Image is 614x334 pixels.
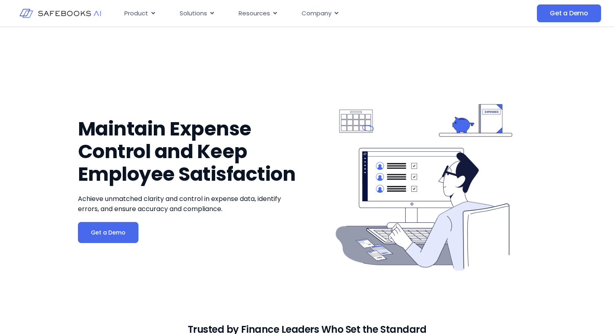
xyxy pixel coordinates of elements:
[239,9,270,18] span: Resources
[302,9,331,18] span: Company
[78,118,303,186] h1: Maintain Expense Control and Keep Employee Satisfaction
[124,9,148,18] span: Product
[118,6,467,21] nav: Menu
[537,4,601,22] a: Get a Demo
[78,222,138,243] a: Get a Demo
[78,194,281,214] span: Achieve unmatched clarity and control in expense data, identify errors, and ensure accuracy and c...
[91,228,126,237] span: Get a Demo
[550,9,588,17] span: Get a Demo
[327,92,520,285] img: Expense Management 1
[180,9,207,18] span: Solutions
[188,326,426,333] h2: Trusted by Finance Leaders Who Set the Standard
[118,6,467,21] div: Menu Toggle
